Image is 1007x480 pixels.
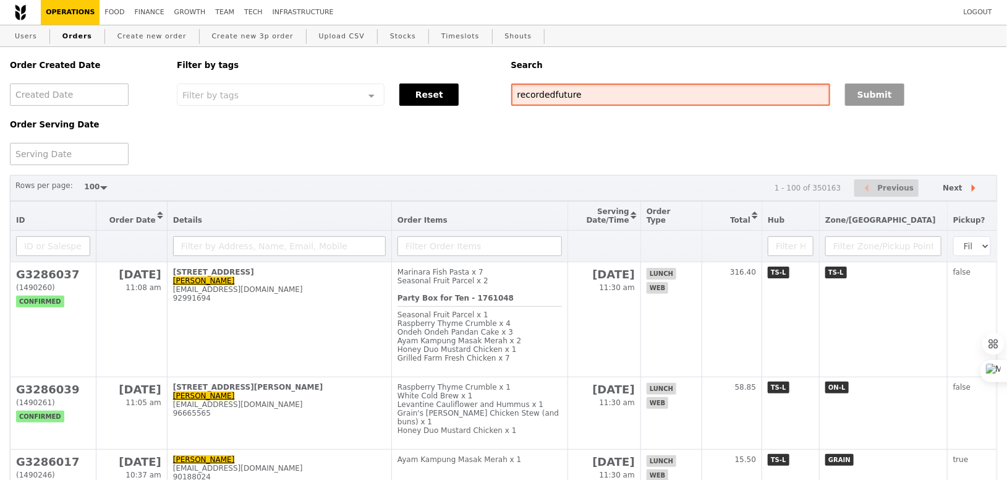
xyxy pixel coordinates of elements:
[16,471,90,479] div: (1490246)
[768,382,789,393] span: TS-L
[125,471,161,479] span: 10:37 am
[16,216,25,225] span: ID
[397,345,517,354] span: Honey Duo Mustard Chicken x 1
[173,400,386,409] div: [EMAIL_ADDRESS][DOMAIN_NAME]
[173,392,235,400] a: [PERSON_NAME]
[314,25,370,48] a: Upload CSV
[825,382,848,393] span: ON-L
[397,236,562,256] input: Filter Order Items
[16,268,90,281] h2: G3286037
[125,398,161,407] span: 11:05 am
[207,25,299,48] a: Create new 3p order
[943,181,962,195] span: Next
[768,236,814,256] input: Filter Hub
[953,216,985,225] span: Pickup?
[574,383,635,396] h2: [DATE]
[397,455,562,464] div: Ayam Kampung Masak Merah x 1
[647,282,668,294] span: web
[102,268,161,281] h2: [DATE]
[57,25,97,48] a: Orders
[436,25,484,48] a: Timeslots
[825,454,854,466] span: GRAIN
[16,383,90,396] h2: G3286039
[768,216,784,225] span: Hub
[775,184,841,192] div: 1 - 100 of 350163
[15,4,26,20] img: Grain logo
[10,61,162,70] h5: Order Created Date
[173,294,386,302] div: 92991694
[397,409,562,426] div: Grain's [PERSON_NAME] Chicken Stew (and buns) x 1
[173,285,386,294] div: [EMAIL_ADDRESS][DOMAIN_NAME]
[16,283,90,292] div: (1490260)
[511,84,830,106] input: Search any field
[173,455,235,464] a: [PERSON_NAME]
[647,207,671,225] span: Order Type
[599,398,634,407] span: 11:30 am
[397,392,562,400] div: White Cold Brew x 1
[854,179,919,197] button: Previous
[599,471,634,479] span: 11:30 am
[574,455,635,468] h2: [DATE]
[647,397,668,409] span: web
[500,25,537,48] a: Shouts
[845,84,904,106] button: Submit
[768,267,789,278] span: TS-L
[177,61,496,70] h5: Filter by tags
[385,25,421,48] a: Stocks
[511,61,998,70] h5: Search
[173,236,386,256] input: Filter by Address, Name, Email, Mobile
[102,383,161,396] h2: [DATE]
[825,236,941,256] input: Filter Zone/Pickup Point
[397,268,562,276] div: Marinara Fish Pasta x 7
[599,283,634,292] span: 11:30 am
[15,179,73,192] label: Rows per page:
[574,268,635,281] h2: [DATE]
[397,400,562,409] div: Levantine Cauliflower and Hummus x 1
[16,296,64,307] span: confirmed
[878,181,914,195] span: Previous
[173,409,386,418] div: 96665565
[10,120,162,129] h5: Order Serving Date
[932,179,992,197] button: Next
[397,216,448,225] span: Order Items
[735,383,756,392] span: 58.85
[173,216,202,225] span: Details
[397,311,488,319] span: Seasonal Fruit Parcel x 1
[397,426,562,435] div: Honey Duo Mustard Chicken x 1
[102,455,161,468] h2: [DATE]
[173,268,386,276] div: [STREET_ADDRESS]
[647,383,676,395] span: lunch
[173,276,235,285] a: [PERSON_NAME]
[113,25,192,48] a: Create new order
[735,455,756,464] span: 15.50
[953,455,969,464] span: true
[397,336,521,345] span: Ayam Kampung Masak Merah x 2
[125,283,161,292] span: 11:08 am
[16,455,90,468] h2: G3286017
[399,84,459,106] button: Reset
[730,268,756,276] span: 316.40
[10,84,129,106] input: Created Date
[16,411,64,422] span: confirmed
[182,89,239,100] span: Filter by tags
[397,383,562,392] div: Raspberry Thyme Crumble x 1
[16,236,90,256] input: ID or Salesperson name
[10,143,129,165] input: Serving Date
[16,398,90,407] div: (1490261)
[825,267,847,278] span: TS-L
[397,294,514,302] b: Party Box for Ten - 1761048
[825,216,936,225] span: Zone/[GEOGRAPHIC_DATA]
[397,276,562,285] div: Seasonal Fruit Parcel x 2
[647,268,676,280] span: lunch
[173,383,386,392] div: [STREET_ADDRESS][PERSON_NAME]
[768,454,789,466] span: TS-L
[10,25,42,48] a: Users
[953,268,971,276] span: false
[647,455,676,467] span: lunch
[397,328,513,336] span: Ondeh Ondeh Pandan Cake x 3
[397,319,511,328] span: Raspberry Thyme Crumble x 4
[397,354,510,362] span: Grilled Farm Fresh Chicken x 7
[173,464,386,473] div: [EMAIL_ADDRESS][DOMAIN_NAME]
[953,383,971,392] span: false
